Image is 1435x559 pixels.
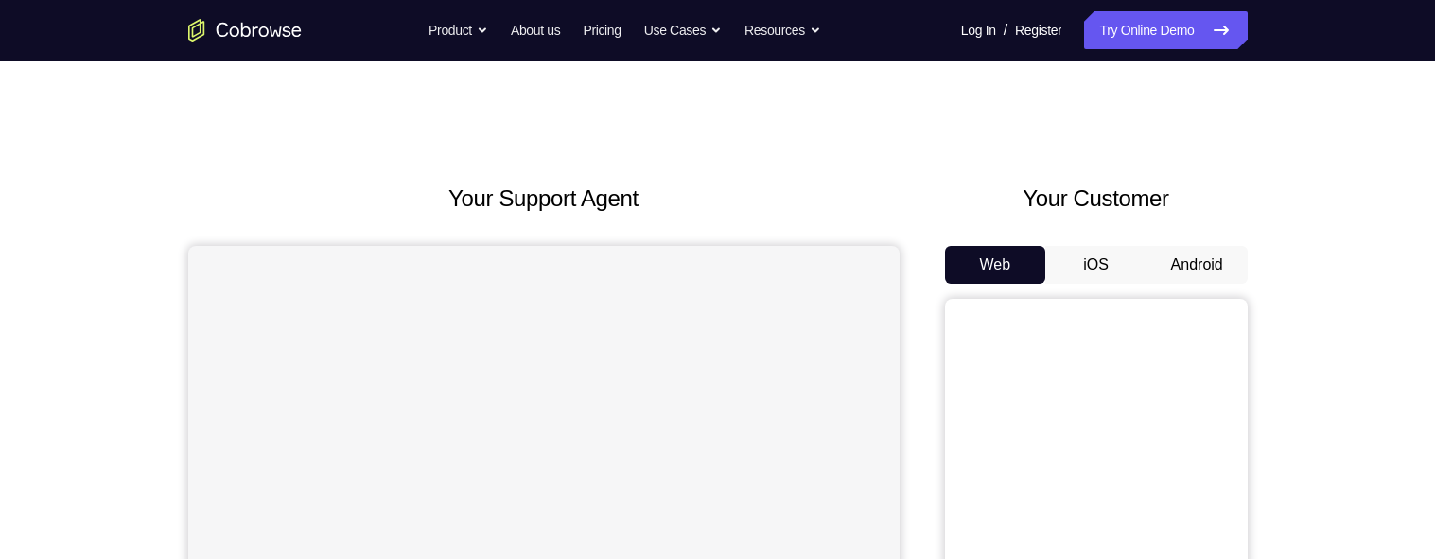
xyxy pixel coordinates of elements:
[1004,19,1007,42] span: /
[188,182,900,216] h2: Your Support Agent
[511,11,560,49] a: About us
[744,11,821,49] button: Resources
[1084,11,1247,49] a: Try Online Demo
[583,11,621,49] a: Pricing
[644,11,722,49] button: Use Cases
[1015,11,1061,49] a: Register
[1146,246,1248,284] button: Android
[945,246,1046,284] button: Web
[1045,246,1146,284] button: iOS
[429,11,488,49] button: Product
[961,11,996,49] a: Log In
[188,19,302,42] a: Go to the home page
[945,182,1248,216] h2: Your Customer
